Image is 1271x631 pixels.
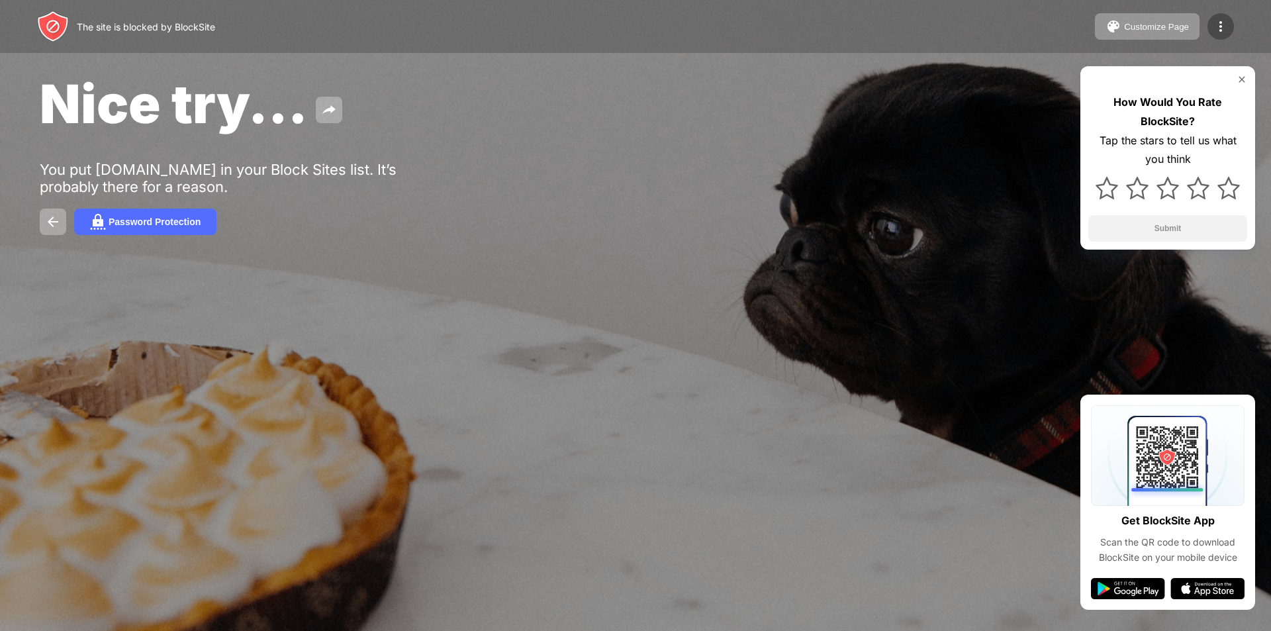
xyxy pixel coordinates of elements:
[1095,13,1200,40] button: Customize Page
[1096,177,1118,199] img: star.svg
[1121,511,1215,530] div: Get BlockSite App
[74,209,216,235] button: Password Protection
[1088,215,1247,242] button: Submit
[1170,578,1245,599] img: app-store.svg
[1091,535,1245,565] div: Scan the QR code to download BlockSite on your mobile device
[1213,19,1229,34] img: menu-icon.svg
[1124,22,1189,32] div: Customize Page
[1088,93,1247,131] div: How Would You Rate BlockSite?
[1237,74,1247,85] img: rate-us-close.svg
[77,21,215,32] div: The site is blocked by BlockSite
[321,102,337,118] img: share.svg
[45,214,61,230] img: back.svg
[1156,177,1179,199] img: star.svg
[40,72,308,136] span: Nice try...
[90,214,106,230] img: password.svg
[37,11,69,42] img: header-logo.svg
[1091,405,1245,506] img: qrcode.svg
[1091,578,1165,599] img: google-play.svg
[1187,177,1209,199] img: star.svg
[1106,19,1121,34] img: pallet.svg
[1088,131,1247,170] div: Tap the stars to tell us what you think
[109,217,201,227] div: Password Protection
[1217,177,1240,199] img: star.svg
[40,161,449,195] div: You put [DOMAIN_NAME] in your Block Sites list. It’s probably there for a reason.
[1126,177,1149,199] img: star.svg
